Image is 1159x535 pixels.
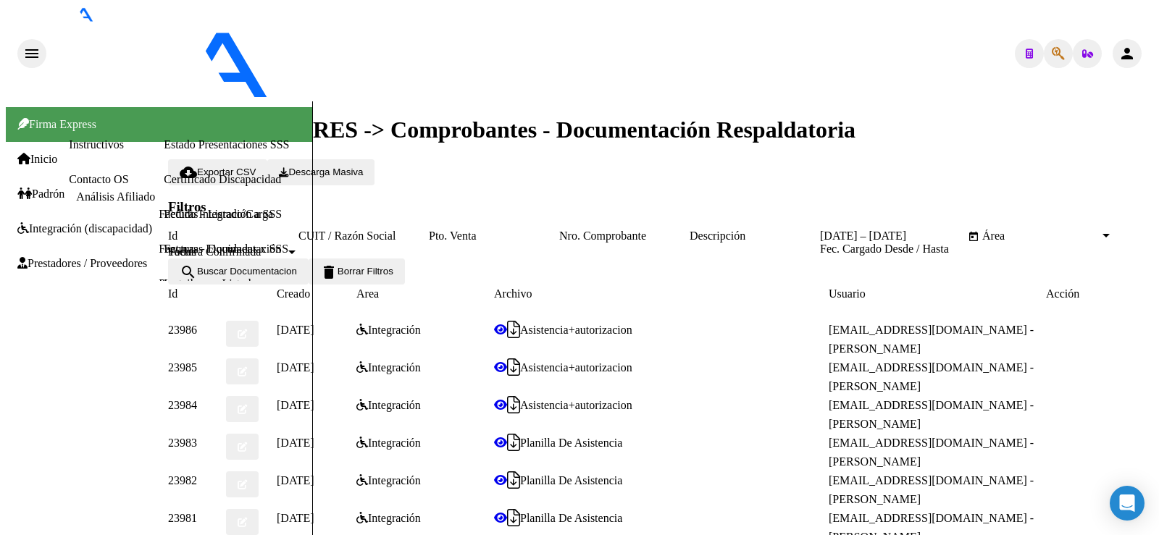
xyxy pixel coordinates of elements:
[368,361,421,374] span: Integración
[829,324,1034,355] span: [EMAIL_ADDRESS][DOMAIN_NAME] - [PERSON_NAME]
[159,208,273,220] a: Facturas - Listado/Carga
[829,399,1034,430] span: [EMAIL_ADDRESS][DOMAIN_NAME] - [PERSON_NAME]
[356,285,494,303] datatable-header-cell: Area
[279,167,363,177] span: Descarga Masiva
[520,474,622,486] span: Planilla De Asistencia
[861,229,866,243] span: –
[1046,287,1079,300] span: Acción
[76,190,155,203] a: Análisis Afiliado
[869,229,939,243] input: Fecha fin
[520,324,632,336] span: Asistencia+autorizacion
[159,277,256,290] a: Prestadores - Listado
[494,287,532,300] span: Archivo
[507,480,520,481] i: Descargar documento
[1110,486,1145,521] div: Open Intercom Messenger
[267,165,375,177] app-download-masive: Descarga masiva de comprobantes (adjuntos)
[17,257,147,270] a: Prestadores / Proveedores
[17,222,152,235] a: Integración (discapacidad)
[17,188,64,201] a: Padrón
[23,45,41,62] mat-icon: menu
[368,512,421,524] span: Integración
[507,518,520,518] i: Descargar documento
[168,117,855,143] span: PRESTADORES -> Comprobantes - Documentación Respaldatoria
[69,138,124,151] a: Instructivos
[829,361,1034,392] span: [EMAIL_ADDRESS][DOMAIN_NAME] - [PERSON_NAME]
[46,22,390,98] img: Logo SAAS
[982,229,1100,243] span: Área
[965,228,982,245] button: Open calendar
[829,285,1046,303] datatable-header-cell: Usuario
[829,474,1034,505] span: [EMAIL_ADDRESS][DOMAIN_NAME] - [PERSON_NAME]
[69,173,128,185] a: Contacto OS
[17,153,57,166] a: Inicio
[164,173,281,185] a: Certificado Discapacidad
[829,287,866,300] span: Usuario
[159,243,281,255] a: Facturas - Documentación
[168,199,1153,215] h3: Filtros
[507,405,520,405] i: Descargar documento
[17,118,96,130] span: Firma Express
[267,159,375,185] button: Descarga Masiva
[1118,45,1136,62] mat-icon: person
[320,264,338,281] mat-icon: delete
[309,258,405,285] button: Borrar Filtros
[494,285,829,303] datatable-header-cell: Archivo
[277,285,356,303] datatable-header-cell: Creado
[520,437,622,449] span: Planilla De Asistencia
[520,361,632,374] span: Asistencia+autorizacion
[368,324,421,336] span: Integración
[368,437,421,449] span: Integración
[520,399,632,411] span: Asistencia+autorizacion
[368,474,421,486] span: Integración
[164,138,289,151] a: Estado Presentaciones SSS
[507,367,520,368] i: Descargar documento
[820,229,858,243] input: Fecha inicio
[368,399,421,411] span: Integración
[1046,285,1118,303] datatable-header-cell: Acción
[829,437,1034,468] span: [EMAIL_ADDRESS][DOMAIN_NAME] - [PERSON_NAME]
[390,88,433,101] span: - osfatun
[320,266,393,277] span: Borrar Filtros
[356,287,379,300] span: Area
[520,512,622,524] span: Planilla De Asistencia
